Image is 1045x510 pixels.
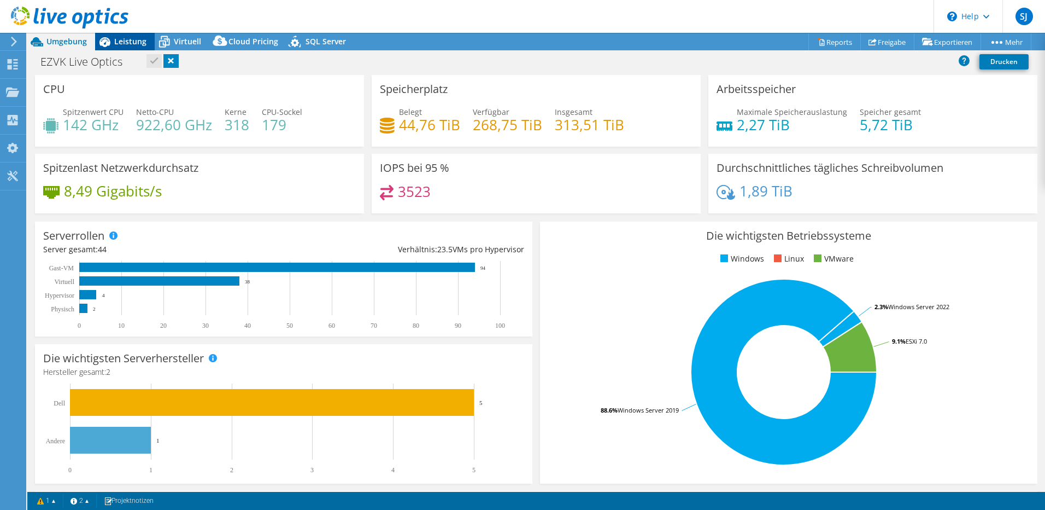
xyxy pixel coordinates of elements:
[284,244,524,256] div: Verhältnis: VMs pro Hypervisor
[306,36,346,47] span: SQL Server
[391,466,395,474] text: 4
[737,107,847,117] span: Maximale Speicherauslastung
[979,54,1029,69] a: Drucken
[114,36,146,47] span: Leistung
[63,107,124,117] span: Spitzenwert CPU
[437,244,453,254] span: 23.5
[244,322,251,329] text: 40
[892,337,906,345] tspan: 9.1%
[43,352,204,364] h3: Die wichtigsten Serverhersteller
[63,494,97,508] a: 2
[202,322,209,329] text: 30
[230,466,233,474] text: 2
[618,406,679,414] tspan: Windows Server 2019
[601,406,618,414] tspan: 88.6%
[98,244,107,254] span: 44
[36,56,139,68] h1: EZVK Live Optics
[860,119,921,131] h4: 5,72 TiB
[262,119,302,131] h4: 179
[136,107,174,117] span: Netto-CPU
[43,244,284,256] div: Server gesamt:
[51,305,74,313] text: Physisch
[737,119,847,131] h4: 2,27 TiB
[160,322,167,329] text: 20
[548,230,1029,242] h3: Die wichtigsten Betriebssysteme
[328,322,335,329] text: 60
[225,119,249,131] h4: 318
[310,466,314,474] text: 3
[717,162,943,174] h3: Durchschnittliches tägliches Schreibvolumen
[30,494,63,508] a: 1
[1015,8,1033,25] span: SJ
[228,36,278,47] span: Cloud Pricing
[906,337,927,345] tspan: ESXi 7.0
[63,119,124,131] h4: 142 GHz
[371,322,377,329] text: 70
[54,399,65,407] text: Dell
[860,33,914,50] a: Freigabe
[286,322,293,329] text: 50
[472,466,475,474] text: 5
[495,322,505,329] text: 100
[43,162,198,174] h3: Spitzenlast Netzwerkdurchsatz
[225,107,246,117] span: Kerne
[46,36,87,47] span: Umgebung
[555,107,592,117] span: Insgesamt
[399,119,460,131] h4: 44,76 TiB
[473,107,509,117] span: Verfügbar
[380,83,448,95] h3: Speicherplatz
[480,265,486,271] text: 94
[473,119,542,131] h4: 268,75 TiB
[718,253,764,265] li: Windows
[174,36,201,47] span: Virtuell
[380,162,449,174] h3: IOPS bei 95 %
[811,253,854,265] li: VMware
[413,322,419,329] text: 80
[68,466,72,474] text: 0
[102,293,105,298] text: 4
[981,33,1031,50] a: Mehr
[43,230,104,242] h3: Serverrollen
[118,322,125,329] text: 10
[479,399,483,406] text: 5
[96,494,161,508] a: Projektnotizen
[78,322,81,329] text: 0
[245,279,250,285] text: 38
[888,303,949,311] tspan: Windows Server 2022
[106,367,110,377] span: 2
[739,185,792,197] h4: 1,89 TiB
[64,185,162,197] h4: 8,49 Gigabits/s
[45,292,74,299] text: Hypervisor
[914,33,981,50] a: Exportieren
[262,107,302,117] span: CPU-Sockel
[717,83,796,95] h3: Arbeitsspeicher
[49,264,74,272] text: Gast-VM
[399,107,422,117] span: Belegt
[93,306,96,312] text: 2
[136,119,212,131] h4: 922,60 GHz
[149,466,152,474] text: 1
[156,437,160,444] text: 1
[771,253,804,265] li: Linux
[54,278,74,286] text: Virtuell
[874,303,888,311] tspan: 2.3%
[43,366,524,378] h4: Hersteller gesamt:
[455,322,461,329] text: 90
[947,11,957,21] svg: \n
[555,119,624,131] h4: 313,51 TiB
[398,186,431,198] h4: 3523
[808,33,861,50] a: Reports
[46,437,65,445] text: Andere
[43,83,65,95] h3: CPU
[860,107,921,117] span: Speicher gesamt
